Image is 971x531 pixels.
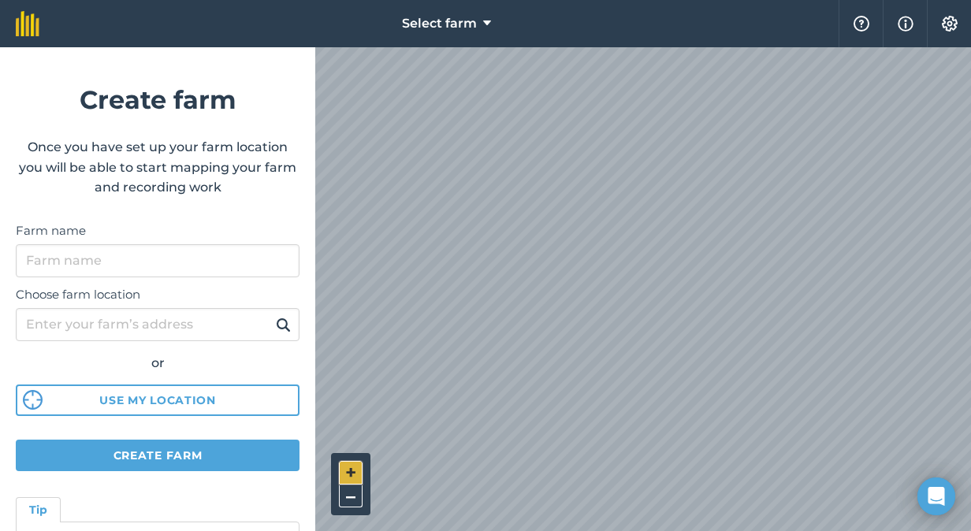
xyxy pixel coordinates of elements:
[16,440,299,471] button: Create farm
[339,461,363,485] button: +
[339,485,363,507] button: –
[23,390,43,410] img: svg%3e
[16,80,299,120] h1: Create farm
[940,16,959,32] img: A cog icon
[16,221,299,240] label: Farm name
[16,384,299,416] button: Use my location
[16,11,39,36] img: fieldmargin Logo
[16,285,299,304] label: Choose farm location
[402,14,477,33] span: Select farm
[16,137,299,198] p: Once you have set up your farm location you will be able to start mapping your farm and recording...
[16,244,299,277] input: Farm name
[16,353,299,373] div: or
[898,14,913,33] img: svg+xml;base64,PHN2ZyB4bWxucz0iaHR0cDovL3d3dy53My5vcmcvMjAwMC9zdmciIHdpZHRoPSIxNyIgaGVpZ2h0PSIxNy...
[276,315,291,334] img: svg+xml;base64,PHN2ZyB4bWxucz0iaHR0cDovL3d3dy53My5vcmcvMjAwMC9zdmciIHdpZHRoPSIxOSIgaGVpZ2h0PSIyNC...
[29,501,47,518] h4: Tip
[16,308,299,341] input: Enter your farm’s address
[917,477,955,515] div: Open Intercom Messenger
[852,16,871,32] img: A question mark icon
